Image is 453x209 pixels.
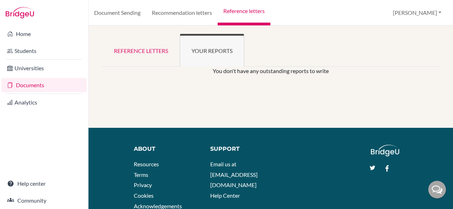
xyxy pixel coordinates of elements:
img: logo_white@2x-f4f0deed5e89b7ecb1c2cc34c3e3d731f90f0f143d5ea2071677605dd97b5244.png [371,145,400,156]
a: Cookies [134,192,154,199]
button: [PERSON_NAME] [390,6,445,19]
a: Privacy [134,181,152,188]
a: Help Center [210,192,240,199]
a: Reference letters [102,34,180,67]
div: About [134,145,194,153]
a: Terms [134,171,148,178]
p: You don't have any outstanding reports to write [131,67,410,75]
a: Community [1,193,87,208]
a: Help center [1,177,87,191]
a: Your reports [180,34,244,67]
a: Resources [134,161,159,167]
div: Support [210,145,264,153]
img: Bridge-U [6,7,34,18]
a: Analytics [1,95,87,109]
a: Home [1,27,87,41]
a: Email us at [EMAIL_ADDRESS][DOMAIN_NAME] [210,161,258,188]
a: Universities [1,61,87,75]
a: Documents [1,78,87,92]
a: Students [1,44,87,58]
